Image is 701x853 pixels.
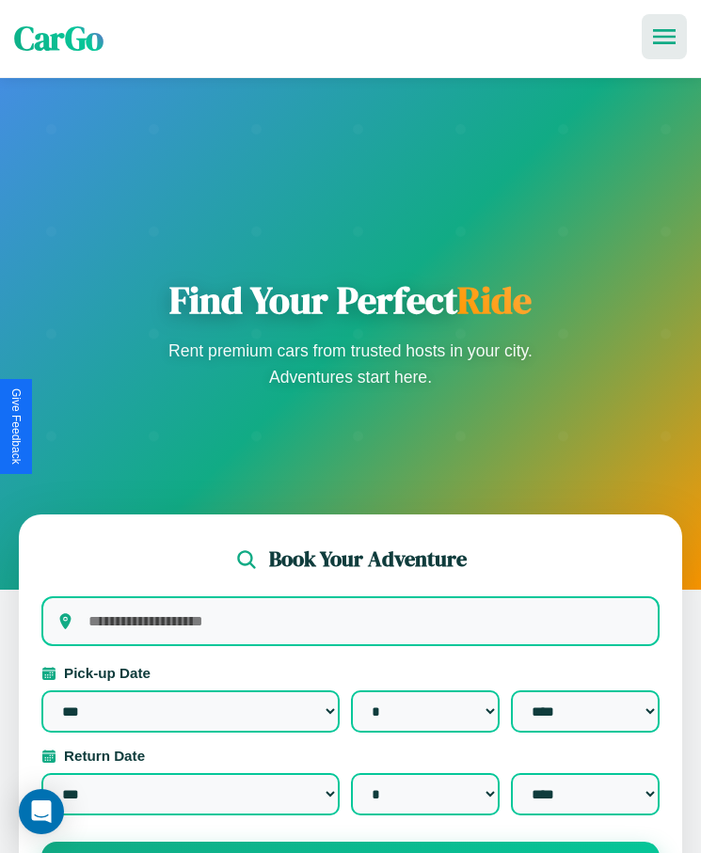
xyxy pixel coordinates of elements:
div: Open Intercom Messenger [19,789,64,834]
span: CarGo [14,16,104,61]
label: Pick-up Date [41,665,660,681]
span: Ride [457,275,532,325]
div: Give Feedback [9,388,23,465]
label: Return Date [41,748,660,764]
h1: Find Your Perfect [163,277,539,323]
h2: Book Your Adventure [269,545,467,574]
p: Rent premium cars from trusted hosts in your city. Adventures start here. [163,338,539,390]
